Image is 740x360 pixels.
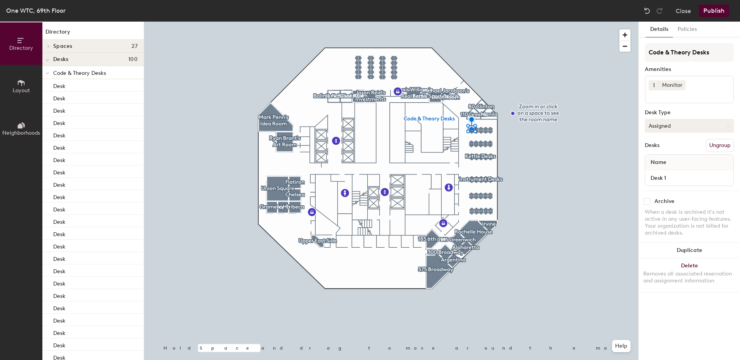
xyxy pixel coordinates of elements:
button: Ungroup [706,139,734,152]
p: Desk [53,142,66,151]
button: DeleteRemoves all associated reservation and assignment information [639,258,740,292]
p: Desk [53,340,66,349]
button: Publish [699,5,729,17]
p: Desk [53,216,66,225]
button: 1 [649,80,659,90]
div: Archive [654,198,674,205]
span: Directory [9,45,33,51]
h1: Directory [42,28,144,40]
div: Amenities [645,66,734,73]
p: Desk [53,328,66,336]
img: Redo [656,7,663,15]
p: Desk [53,266,66,275]
p: Desk [53,179,66,188]
p: Desk [53,130,66,139]
button: Policies [673,22,701,37]
p: Desk [53,291,66,299]
button: Help [612,340,631,352]
button: Details [646,22,673,37]
div: When a desk is archived it's not active in any user-facing features. Your organization is not bil... [645,209,734,237]
p: Desk [53,81,66,90]
span: Name [647,155,670,169]
div: Desk Type [645,110,734,116]
span: 1 [653,81,655,90]
div: Monitor [659,80,686,90]
img: Undo [643,7,651,15]
p: Desk [53,192,66,201]
p: Desk [53,303,66,312]
span: Code & Theory Desks [53,70,106,76]
button: Duplicate [639,243,740,258]
span: 100 [128,56,138,63]
p: Desk [53,93,66,102]
p: Desk [53,204,66,213]
div: Desks [645,142,659,149]
div: Removes all associated reservation and assignment information [643,270,735,284]
p: Desk [53,229,66,238]
div: One WTC, 69th Floor [6,6,66,15]
p: Desk [53,254,66,262]
span: 27 [131,43,138,49]
p: Desk [53,241,66,250]
p: Desk [53,315,66,324]
p: Desk [53,155,66,164]
input: Unnamed desk [647,172,732,183]
span: Neighborhoods [2,130,40,136]
button: Assigned [645,119,734,133]
p: Desk [53,167,66,176]
span: Spaces [53,43,72,49]
p: Desk [53,118,66,127]
p: Desk [53,105,66,114]
span: Layout [13,87,30,94]
p: Desk [53,278,66,287]
button: Close [676,5,691,17]
span: Desks [53,56,68,63]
